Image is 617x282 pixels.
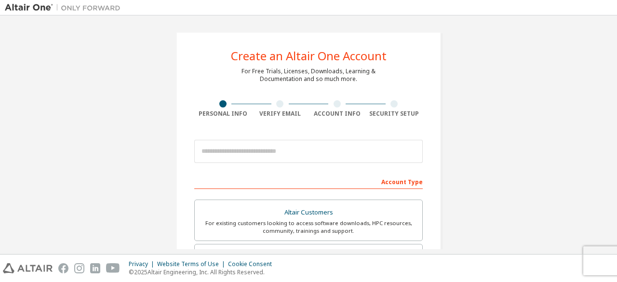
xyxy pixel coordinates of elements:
img: facebook.svg [58,263,68,273]
div: For existing customers looking to access software downloads, HPC resources, community, trainings ... [201,219,416,235]
div: Verify Email [252,110,309,118]
div: For Free Trials, Licenses, Downloads, Learning & Documentation and so much more. [241,67,376,83]
div: Privacy [129,260,157,268]
div: Create an Altair One Account [231,50,387,62]
img: Altair One [5,3,125,13]
img: altair_logo.svg [3,263,53,273]
img: youtube.svg [106,263,120,273]
div: Security Setup [366,110,423,118]
div: Account Info [308,110,366,118]
div: Cookie Consent [228,260,278,268]
div: Altair Customers [201,206,416,219]
div: Personal Info [194,110,252,118]
img: linkedin.svg [90,263,100,273]
div: Website Terms of Use [157,260,228,268]
div: Account Type [194,174,423,189]
p: © 2025 Altair Engineering, Inc. All Rights Reserved. [129,268,278,276]
img: instagram.svg [74,263,84,273]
